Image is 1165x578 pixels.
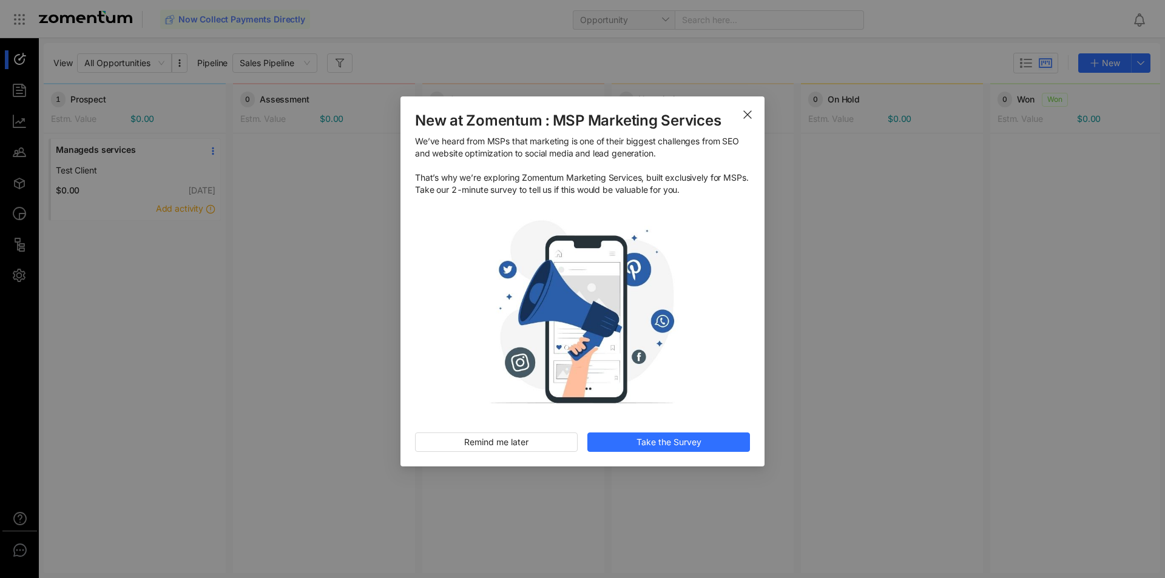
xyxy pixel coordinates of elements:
button: Take the Survey [587,433,750,452]
span: We’ve heard from MSPs that marketing is one of their biggest challenges from SEO and website opti... [415,135,750,196]
img: mobile-mark.jpg [415,206,750,419]
span: Remind me later [464,436,528,449]
span: New at Zomentum : MSP Marketing Services [415,111,750,130]
button: Close [731,96,765,130]
button: Remind me later [415,433,578,452]
span: Take the Survey [637,436,701,449]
